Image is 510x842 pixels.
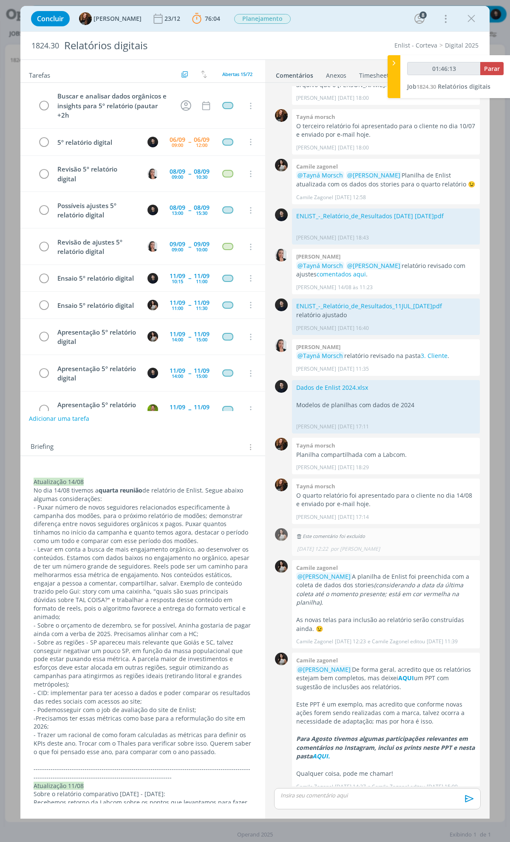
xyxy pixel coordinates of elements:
[297,352,343,360] span: @Tayná Morsch
[296,533,365,539] span: Este comentário foi excluído
[331,545,380,553] span: por [PERSON_NAME]
[296,383,368,391] a: Dados de Enlist 2024.xlsx
[275,380,288,393] img: C
[296,343,340,351] b: [PERSON_NAME]
[170,273,185,279] div: 11/09
[172,211,183,215] div: 13:00
[368,783,425,791] span: e Camile Zagonel editou
[296,464,336,471] p: [PERSON_NAME]
[170,241,185,247] div: 09/09
[170,300,185,306] div: 11/09
[147,331,158,342] img: C
[194,169,210,175] div: 08/09
[34,731,252,756] p: - Trazer um racional de como foram calculadas as métricas para definir os KPIs deste ano. Trocar ...
[146,204,159,217] button: C
[338,144,369,152] span: [DATE] 18:00
[347,171,400,179] span: @[PERSON_NAME]
[196,410,207,415] div: 15:00
[188,275,191,281] span: --
[34,486,245,503] span: de relatório de Enlist. Segue abaixo algumas considerações:
[54,400,139,420] div: Apresentação 5º relatório digital
[297,665,351,673] span: @[PERSON_NAME]
[170,404,185,410] div: 11/09
[222,71,252,77] span: Abertas 15/72
[194,273,210,279] div: 11/09
[34,478,84,486] span: Atualização 14/08
[296,513,336,521] p: [PERSON_NAME]
[275,438,288,451] img: T
[34,638,252,689] p: - Sobre as regiões - SP apareceu mais relevante que Goiás e SC, talvez conseguir negativar um pou...
[188,171,191,177] span: --
[205,14,220,23] span: 76:04
[196,306,207,310] div: 11:30
[317,270,366,278] a: comentados aqui
[335,638,366,645] span: [DATE] 12:23
[398,674,414,682] strong: AQUI
[28,411,90,426] button: Adicionar uma tarefa
[146,403,159,416] button: T
[194,241,210,247] div: 09/09
[416,83,436,90] span: 1824.30
[147,169,158,179] img: C
[296,638,333,645] p: Camile Zagonel
[296,163,338,170] b: Camile zagonel
[194,137,210,143] div: 06/09
[172,279,183,284] div: 10:15
[421,352,448,360] a: 3. Cliente
[20,6,490,819] div: dialog
[188,302,191,308] span: --
[99,486,142,494] strong: quarta reunião
[312,752,330,760] a: AQUI.
[296,311,476,319] p: relatório ajustado
[275,339,288,352] img: C
[172,410,183,415] div: 14:00
[196,211,207,215] div: 15:30
[297,171,343,179] span: @Tayná Morsch
[297,545,328,553] span: [DATE] 12:22
[275,299,288,311] img: C
[296,482,335,490] b: Tayná morsch
[296,365,336,373] p: [PERSON_NAME]
[296,253,340,260] b: [PERSON_NAME]
[296,401,476,409] p: Modelos de planilhas com dados de 2024
[296,616,476,633] p: As novas telas para inclusão ao relatório serão construídas ainda. 😉
[188,207,191,213] span: --
[188,334,191,340] span: --
[34,689,252,706] p: - CID: implementar para ter acesso a dados e poder comparar os resultados das redes sociais com a...
[31,442,54,453] span: Briefing
[275,528,288,541] img: C
[296,769,476,778] p: Qualquer coisa, pode me chamar!
[296,194,333,201] p: Camile Zagonel
[438,82,490,90] span: Relatórios digitais
[296,700,476,726] p: Este PPT é um exemplo, mas acredito que conforme novas ações forem sendo realizadas com a marca, ...
[338,324,369,332] span: [DATE] 16:40
[427,783,458,791] span: [DATE] 15:00
[34,486,99,494] span: No dia 14/08 tivemos a
[34,790,252,798] p: Sobre o relatório comparativo [DATE] - [DATE]:
[172,374,183,378] div: 14:00
[194,331,210,337] div: 11/09
[31,11,70,26] button: Concluir
[34,503,252,545] p: - Puxar número de novos seguidores relacionados especificamente à campanha dos modões, para o pró...
[79,12,92,25] img: T
[419,11,427,19] div: 8
[29,69,50,79] span: Tarefas
[170,137,185,143] div: 06/09
[338,365,369,373] span: [DATE] 11:35
[275,109,288,122] img: T
[296,113,335,121] b: Tayná morsch
[194,368,210,374] div: 11/09
[34,714,252,731] p: Precisamos ter essas métricas como base para a reformulação do site em 2026;
[196,337,207,342] div: 15:00
[170,368,185,374] div: 11/09
[146,167,159,180] button: C
[147,273,158,284] img: C
[63,706,196,714] span: seguir com o job de avaliação do site de Enlist;
[34,714,36,722] span: -
[296,234,336,242] p: [PERSON_NAME]
[196,374,207,378] div: 15:00
[427,638,458,645] span: [DATE] 11:39
[54,327,139,347] div: Apresentação 5º relatório digital
[194,300,210,306] div: 11/09
[296,665,476,691] p: De forma geral, acredito que os relatórios estejam bem completos, mas deixei um PPT com sugestão ...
